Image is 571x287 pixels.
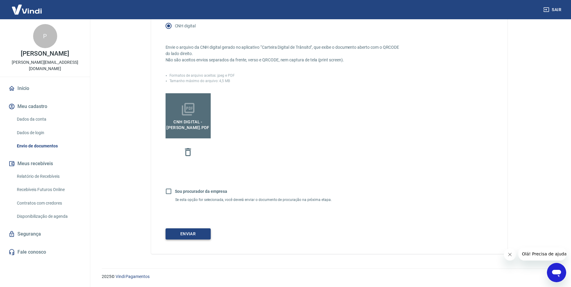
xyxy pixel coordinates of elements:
[14,210,83,223] a: Disponibilização de agenda
[166,93,211,138] label: CNH Digital - [PERSON_NAME].pdf
[7,157,83,170] button: Meus recebíveis
[518,247,566,261] iframe: Mensagem da empresa
[169,78,230,84] p: Tamanho máximo do arquivo: 4,5 MB
[175,189,228,194] b: Sou procurador da empresa
[14,170,83,183] a: Relatório de Recebíveis
[102,273,557,280] p: 2025 ©
[14,197,83,209] a: Contratos com credores
[166,228,211,239] button: Enviar
[21,51,69,57] p: [PERSON_NAME]
[7,100,83,113] button: Meu cadastro
[5,59,85,72] p: [PERSON_NAME][EMAIL_ADDRESS][DOMAIN_NAME]
[14,113,83,125] a: Dados da conta
[14,140,83,152] a: Envio de documentos
[7,82,83,95] a: Início
[14,184,83,196] a: Recebíveis Futuros Online
[116,274,150,279] a: Vindi Pagamentos
[175,198,403,202] p: Se esta opção for selecionada, você deverá enviar o documento de procuração na próxima etapa.
[7,245,83,259] a: Fale conosco
[547,263,566,282] iframe: Botão para abrir a janela de mensagens
[14,127,83,139] a: Dados de login
[7,227,83,241] a: Segurança
[166,44,403,63] p: Envie o arquivo da CNH digital gerado no aplicativo “Carteira Digital de Trânsito”, que exibe o d...
[33,24,57,48] div: P
[7,0,46,19] img: Vindi
[4,4,51,9] span: Olá! Precisa de ajuda?
[542,4,564,15] button: Sair
[164,117,212,130] span: CNH Digital - [PERSON_NAME].pdf
[175,23,196,29] p: CNH digital
[169,73,235,78] p: Formatos de arquivo aceitos: jpeg e PDF
[504,248,516,261] iframe: Fechar mensagem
